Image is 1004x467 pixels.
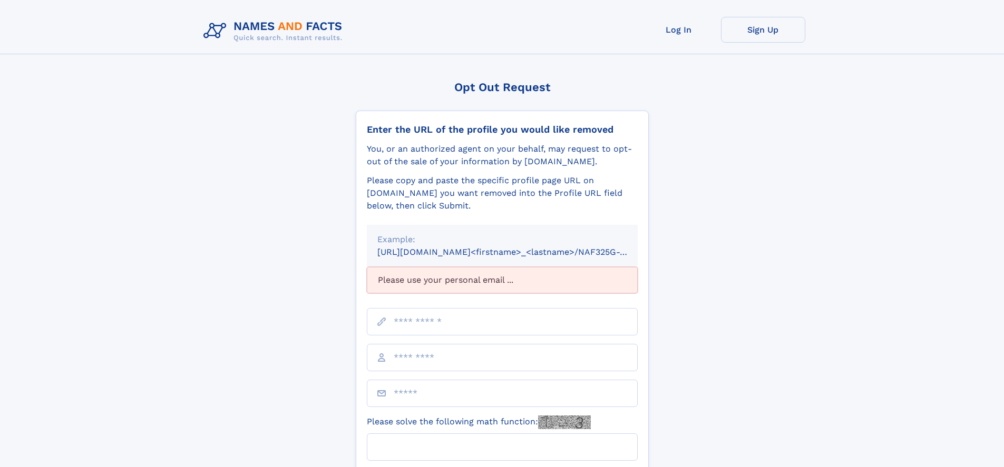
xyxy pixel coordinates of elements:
div: You, or an authorized agent on your behalf, may request to opt-out of the sale of your informatio... [367,143,638,168]
div: Please use your personal email ... [367,267,638,293]
img: Logo Names and Facts [199,17,351,45]
small: [URL][DOMAIN_NAME]<firstname>_<lastname>/NAF325G-xxxxxxxx [377,247,658,257]
div: Opt Out Request [356,81,649,94]
div: Enter the URL of the profile you would like removed [367,124,638,135]
a: Log In [637,17,721,43]
div: Example: [377,233,627,246]
label: Please solve the following math function: [367,415,591,429]
a: Sign Up [721,17,805,43]
div: Please copy and paste the specific profile page URL on [DOMAIN_NAME] you want removed into the Pr... [367,174,638,212]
